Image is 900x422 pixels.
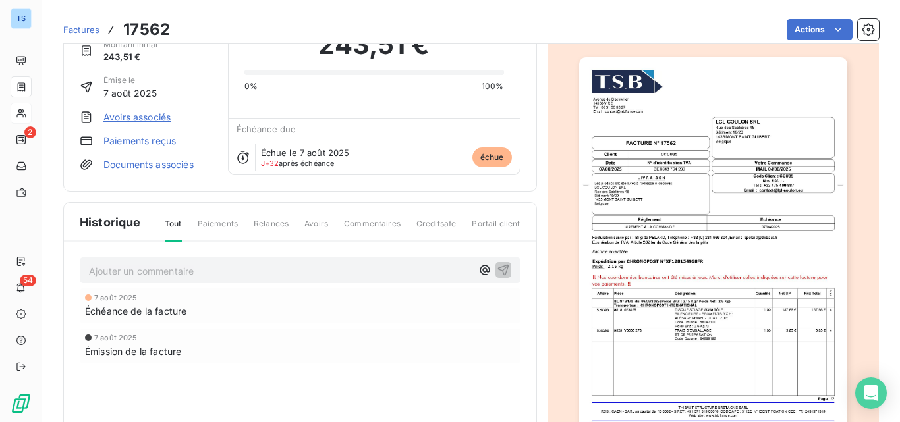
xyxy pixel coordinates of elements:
[254,218,289,240] span: Relances
[11,393,32,414] img: Logo LeanPay
[237,124,296,134] span: Échéance due
[94,334,138,342] span: 7 août 2025
[103,51,157,64] span: 243,51 €
[261,159,335,167] span: après échéance
[261,147,350,158] span: Échue le 7 août 2025
[198,218,238,240] span: Paiements
[344,218,401,240] span: Commentaires
[855,377,887,409] div: Open Intercom Messenger
[123,18,170,41] h3: 17562
[94,294,138,302] span: 7 août 2025
[63,24,99,35] span: Factures
[304,218,328,240] span: Avoirs
[261,159,279,168] span: J+32
[472,147,512,167] span: échue
[85,344,181,358] span: Émission de la facture
[20,275,36,286] span: 54
[103,111,171,124] a: Avoirs associés
[85,304,186,318] span: Échéance de la facture
[103,158,194,171] a: Documents associés
[416,218,457,240] span: Creditsafe
[63,23,99,36] a: Factures
[103,86,157,100] span: 7 août 2025
[103,134,176,147] a: Paiements reçus
[80,213,141,231] span: Historique
[11,8,32,29] div: TS
[24,126,36,138] span: 2
[244,80,258,92] span: 0%
[103,74,157,86] span: Émise le
[103,39,157,51] span: Montant initial
[165,218,182,242] span: Tout
[787,19,853,40] button: Actions
[472,218,520,240] span: Portail client
[482,80,504,92] span: 100%
[318,25,429,65] span: 243,51 €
